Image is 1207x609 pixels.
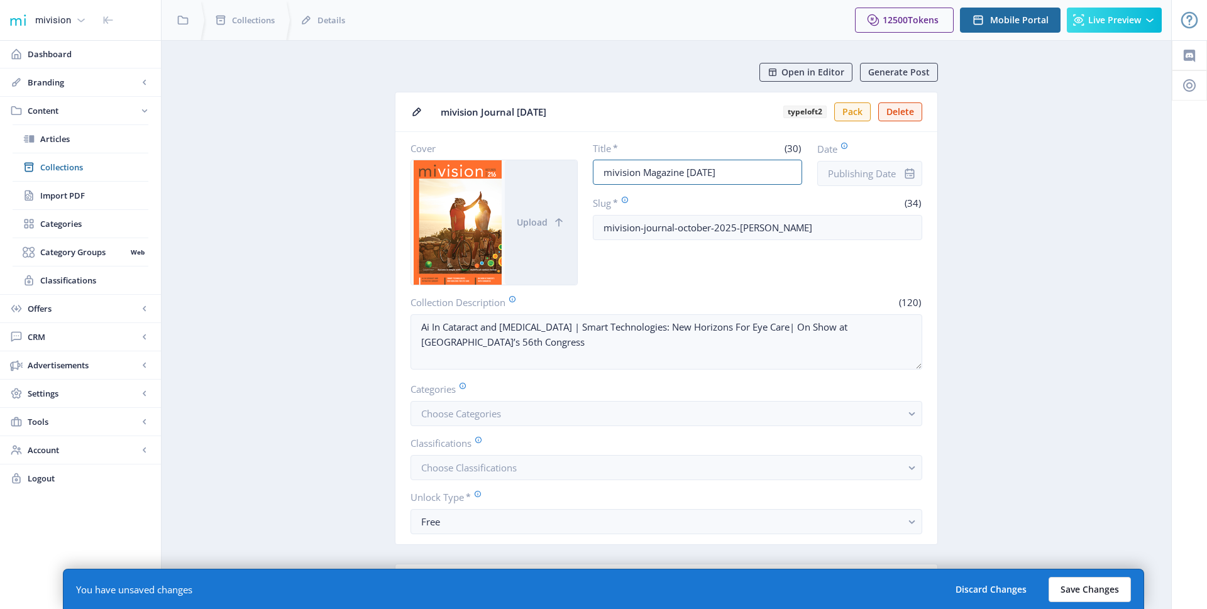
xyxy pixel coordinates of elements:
[411,490,912,504] label: Unlock Type
[40,274,148,287] span: Classifications
[759,63,852,82] button: Open in Editor
[1088,15,1141,25] span: Live Preview
[1049,577,1131,602] button: Save Changes
[28,48,151,60] span: Dashboard
[8,10,28,30] img: 1f20cf2a-1a19-485c-ac21-848c7d04f45b.png
[817,161,922,186] input: Publishing Date
[897,296,922,309] span: (120)
[76,583,192,596] div: You have unsaved changes
[944,577,1039,602] button: Discard Changes
[593,196,752,210] label: Slug
[411,382,912,396] label: Categories
[13,266,148,294] a: Classifications
[411,401,922,426] button: Choose Categories
[411,509,922,534] button: Free
[232,14,275,26] span: Collections
[505,160,577,285] button: Upload
[13,125,148,153] a: Articles
[441,106,773,119] span: mivision Journal [DATE]
[126,246,148,258] nb-badge: Web
[411,455,922,480] button: Choose Classifications
[903,167,916,180] nb-icon: info
[868,67,930,77] span: Generate Post
[990,15,1049,25] span: Mobile Portal
[28,104,138,117] span: Content
[35,6,71,34] div: mivision
[783,142,802,155] span: (30)
[817,142,912,156] label: Date
[13,182,148,209] a: Import PDF
[13,210,148,238] a: Categories
[28,331,138,343] span: CRM
[28,359,138,371] span: Advertisements
[860,63,938,82] button: Generate Post
[411,295,661,309] label: Collection Description
[28,472,151,485] span: Logout
[28,444,138,456] span: Account
[13,153,148,181] a: Collections
[40,217,148,230] span: Categories
[28,76,138,89] span: Branding
[28,302,138,315] span: Offers
[593,215,923,240] input: this-is-how-a-slug-looks-like
[40,246,126,258] span: Category Groups
[40,133,148,145] span: Articles
[317,14,345,26] span: Details
[908,14,939,26] span: Tokens
[855,8,954,33] button: 12500Tokens
[28,415,138,428] span: Tools
[40,189,148,202] span: Import PDF
[40,161,148,173] span: Collections
[411,436,912,450] label: Classifications
[878,102,922,121] button: Delete
[781,67,844,77] span: Open in Editor
[783,106,827,118] b: typeloft2
[593,142,693,155] label: Title
[13,238,148,266] a: Category GroupsWeb
[421,514,901,529] div: Free
[411,142,568,155] label: Cover
[517,217,548,228] span: Upload
[834,102,871,121] button: Pack
[28,387,138,400] span: Settings
[421,407,501,420] span: Choose Categories
[421,461,517,474] span: Choose Classifications
[593,160,803,185] input: Type Collection Title ...
[960,8,1061,33] button: Mobile Portal
[903,197,922,209] span: (34)
[1067,8,1162,33] button: Live Preview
